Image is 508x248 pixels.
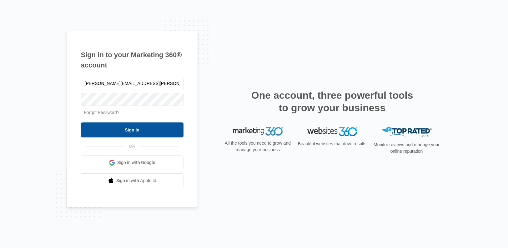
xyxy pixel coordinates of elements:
p: All the tools you need to grow and manage your business [223,140,293,153]
span: Sign in with Apple Id [116,177,156,184]
img: Top Rated Local [382,127,432,137]
a: Sign in with Apple Id [81,173,184,188]
img: Websites 360 [307,127,357,136]
img: Marketing 360 [233,127,283,136]
h1: Sign in to your Marketing 360® account [81,50,184,70]
p: Monitor reviews and manage your online reputation [372,141,442,155]
input: Sign In [81,122,184,137]
span: Sign in with Google [117,159,155,166]
h2: One account, three powerful tools to grow your business [249,89,415,114]
span: OR [124,143,140,150]
a: Forgot Password? [84,110,120,115]
p: Beautiful websites that drive results [297,141,367,147]
input: Email [81,77,184,90]
a: Sign in with Google [81,155,184,170]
